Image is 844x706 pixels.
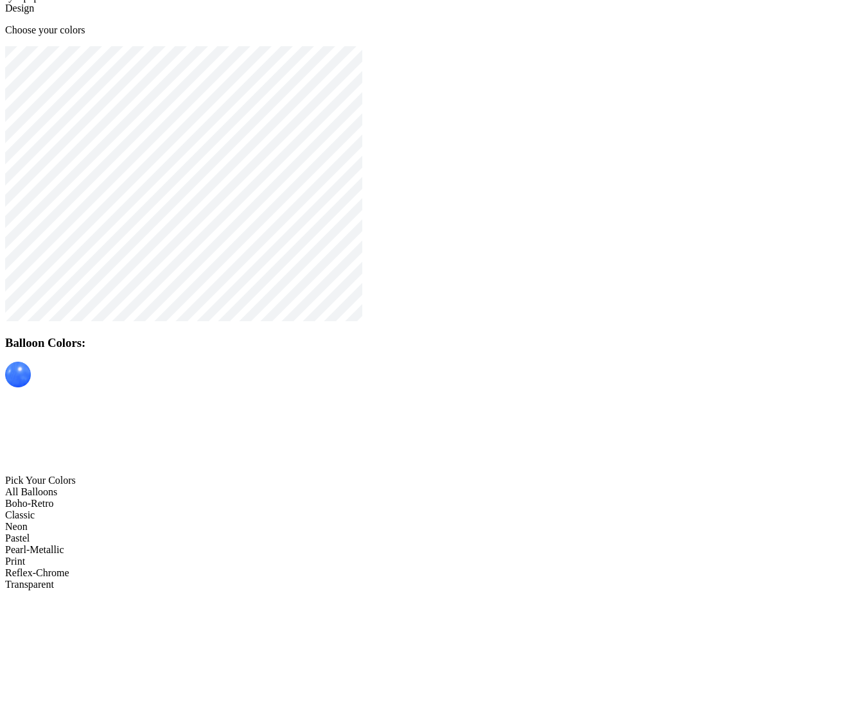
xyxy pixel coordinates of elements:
[5,619,31,644] img: Color option 2
[5,336,839,350] h3: Balloon Colors:
[5,590,31,616] img: Color option 1
[5,590,839,619] div: Color option 1
[5,647,839,675] div: Color option 3
[5,509,839,521] div: Classic
[5,544,839,556] div: Pearl-Metallic
[5,619,839,647] div: Color option 2
[5,579,839,590] div: Transparent
[5,647,31,673] img: Color option 3
[5,475,839,486] div: Pick Your Colors
[5,567,839,579] div: Reflex-Chrome
[5,556,839,567] div: Print
[5,533,839,544] div: Pastel
[5,521,839,533] div: Neon
[5,486,839,498] div: All Balloons
[5,498,839,509] div: Boho-Retro
[5,3,839,14] div: Design
[5,675,839,703] div: Color option 4
[5,24,839,36] p: Choose your colors
[5,675,31,701] img: Color option 4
